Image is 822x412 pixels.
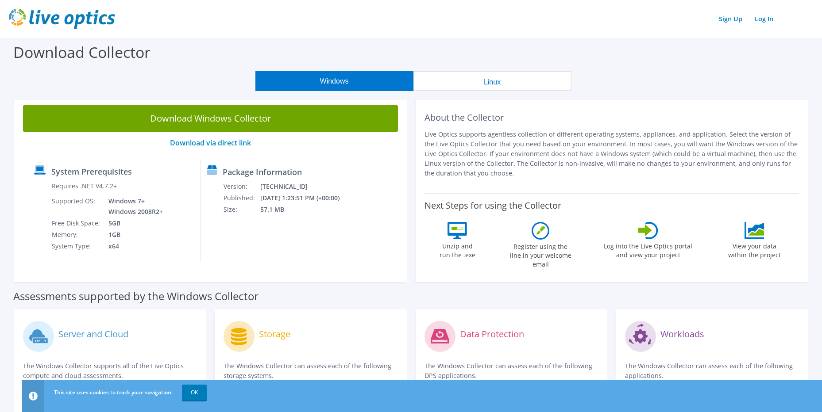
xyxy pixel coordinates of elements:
[52,182,117,191] label: Requires .NET V4.7.2+
[413,71,571,91] button: Linux
[102,217,165,229] td: 5GB
[260,192,351,204] td: [DATE] 1:23:51 PM (+00:00)
[260,204,351,215] td: 57.1 MB
[750,12,778,25] a: Log In
[13,292,259,301] label: Assessments supported by the Windows Collector
[51,195,102,217] td: Supported OS:
[51,217,102,229] td: Free Disk Space:
[460,330,524,339] label: Data Protection
[9,9,115,29] img: live_optics_svg.svg
[51,229,102,240] td: Memory:
[625,361,799,381] p: The Windows Collector can assess each of the following applications.
[714,12,747,25] a: Sign Up
[223,181,260,192] td: Version:
[182,385,207,401] a: OK
[51,167,132,176] label: System Prerequisites
[170,138,251,148] a: Download via direct link
[23,105,398,132] a: Download Windows Collector
[102,195,165,217] td: Windows 7+ Windows 2008R2+
[223,192,260,204] td: Published:
[507,240,574,269] label: Register using the line in your welcome email
[224,361,397,381] p: The Windows Collector can assess each of the following storage systems.
[58,330,128,339] label: Server and Cloud
[23,361,197,381] p: The Windows Collector supports all of the Live Optics compute and cloud assessments.
[223,168,302,176] label: Package Information
[425,112,799,123] h2: About the Collector
[603,239,693,259] label: Log into the Live Optics portal and view your project
[259,330,290,339] label: Storage
[660,330,704,339] label: Workloads
[102,240,165,252] td: x64
[223,204,260,215] td: Size:
[425,130,799,178] p: Live Optics supports agentless collection of different operating systems, appliances, and applica...
[102,229,165,240] td: 1GB
[13,42,151,62] label: Download Collector
[51,240,102,252] td: System Type:
[425,361,598,381] p: The Windows Collector can assess each of the following DPS applications.
[722,239,786,259] label: View your data within the project
[437,239,478,259] label: Unzip and run the .exe
[260,181,351,192] td: [TECHNICAL_ID]
[54,389,173,396] span: This site uses cookies to track your navigation.
[255,71,413,91] button: Windows
[425,200,561,211] label: Next Steps for using the Collector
